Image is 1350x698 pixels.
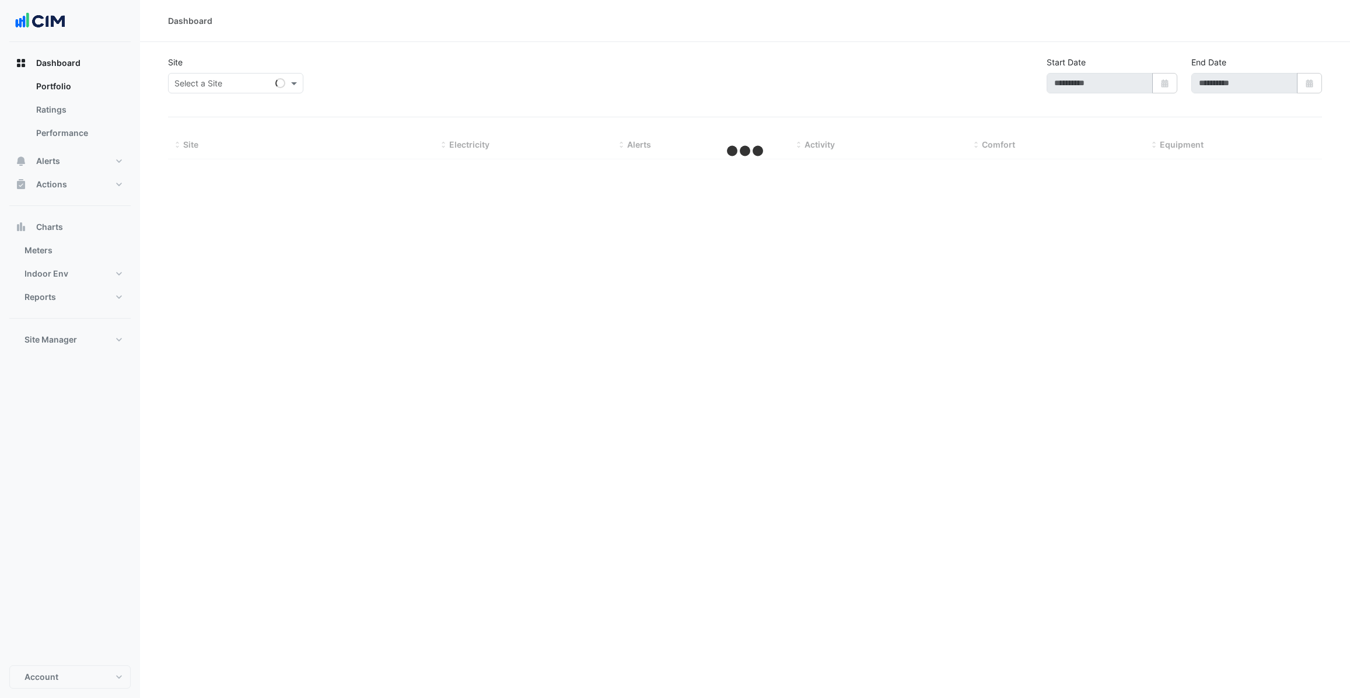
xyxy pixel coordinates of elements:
span: Dashboard [36,57,81,69]
span: Activity [805,139,835,149]
span: Comfort [982,139,1015,149]
img: Company Logo [14,9,67,33]
span: Equipment [1160,139,1204,149]
a: Performance [27,121,131,145]
button: Dashboard [9,51,131,75]
div: Dashboard [168,15,212,27]
span: Electricity [449,139,489,149]
button: Alerts [9,149,131,173]
span: Actions [36,179,67,190]
app-icon: Alerts [15,155,27,167]
span: Alerts [627,139,651,149]
span: Reports [25,291,56,303]
span: Indoor Env [25,268,68,280]
label: Site [168,56,183,68]
app-icon: Dashboard [15,57,27,69]
span: Alerts [36,155,60,167]
span: Meters [25,245,53,256]
a: Ratings [27,98,131,121]
label: End Date [1191,56,1226,68]
app-icon: Charts [15,221,27,233]
button: Reports [9,285,131,309]
a: Portfolio [27,75,131,98]
label: Start Date [1047,56,1086,68]
div: Dashboard [9,75,131,149]
button: Account [9,665,131,689]
app-icon: Actions [15,179,27,190]
span: Site [183,139,198,149]
span: Site Manager [25,334,77,345]
button: Actions [9,173,131,196]
button: Site Manager [9,328,131,351]
button: Meters [9,239,131,262]
span: Account [25,671,58,683]
span: Charts [36,221,63,233]
button: Charts [9,215,131,239]
button: Indoor Env [9,262,131,285]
